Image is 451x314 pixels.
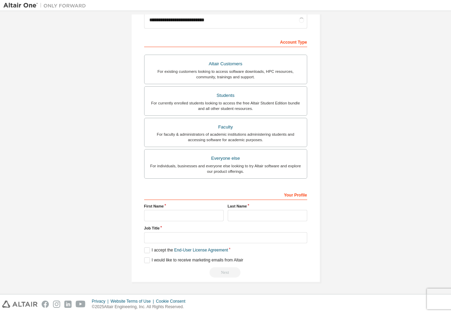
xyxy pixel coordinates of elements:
div: For individuals, businesses and everyone else looking to try Altair software and explore our prod... [149,163,303,174]
div: Students [149,91,303,100]
img: facebook.svg [42,301,49,308]
img: linkedin.svg [64,301,72,308]
div: For existing customers looking to access software downloads, HPC resources, community, trainings ... [149,69,303,80]
img: altair_logo.svg [2,301,37,308]
label: Last Name [228,203,307,209]
a: End-User License Agreement [174,248,228,253]
div: Your Profile [144,189,307,200]
div: Altair Customers [149,59,303,69]
label: I accept the [144,247,228,253]
label: Job Title [144,225,307,231]
div: For faculty & administrators of academic institutions administering students and accessing softwa... [149,132,303,143]
div: Faculty [149,122,303,132]
label: I would like to receive marketing emails from Altair [144,257,243,263]
img: instagram.svg [53,301,60,308]
div: Privacy [92,299,110,304]
img: Altair One [3,2,89,9]
div: For currently enrolled students looking to access the free Altair Student Edition bundle and all ... [149,100,303,111]
div: Please wait while checking email ... [144,267,307,278]
div: Website Terms of Use [110,299,156,304]
div: Account Type [144,36,307,47]
div: Everyone else [149,154,303,163]
img: youtube.svg [76,301,86,308]
label: First Name [144,203,224,209]
div: Cookie Consent [156,299,189,304]
p: © 2025 Altair Engineering, Inc. All Rights Reserved. [92,304,190,310]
